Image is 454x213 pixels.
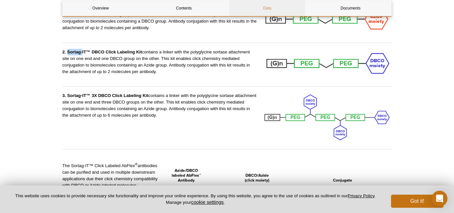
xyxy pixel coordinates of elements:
button: cookie settings [191,199,224,205]
p: , contains a linker with the polyglycine sortase attachment site on one end and an Azide group on... [62,5,257,31]
a: Data [229,0,305,16]
p: contains a linker with the polyglycine sortase attachment site on one end and three DBCO groups o... [62,92,257,119]
strong: 2. Sortag-IT™ DBCO Click Labeling Kit [62,49,142,54]
a: Privacy Policy [348,193,374,198]
img: The Sortag-IT™ Labeling Kit for AbFlex recombinant antibodies [262,92,392,142]
a: Documents [313,0,388,16]
div: Open Intercom Messenger [432,191,447,206]
p: The Sortag-IT™ Click Labeled AbFlex antibodies can be purified and used in multiple downstream ap... [62,163,160,189]
button: Got it! [391,195,444,208]
img: The Sortag-IT™ Labeling Kit for AbFlex recombinant antibodies [262,49,392,78]
img: The Sortag-IT™ Labeling Kit for AbFlex recombinant antibodies [262,5,392,34]
p: This website uses cookies to provide necessary site functionality and improve your online experie... [10,193,380,205]
p: contains a linker with the polyglycine sortase attachment site on one end and one DBCO group on t... [62,49,257,75]
sup: ® [135,162,137,166]
strong: 3. Sortag-IT™ 3X DBCO Click Labeling Kit [62,93,148,98]
a: Overview [63,0,138,16]
a: Contents [146,0,222,16]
